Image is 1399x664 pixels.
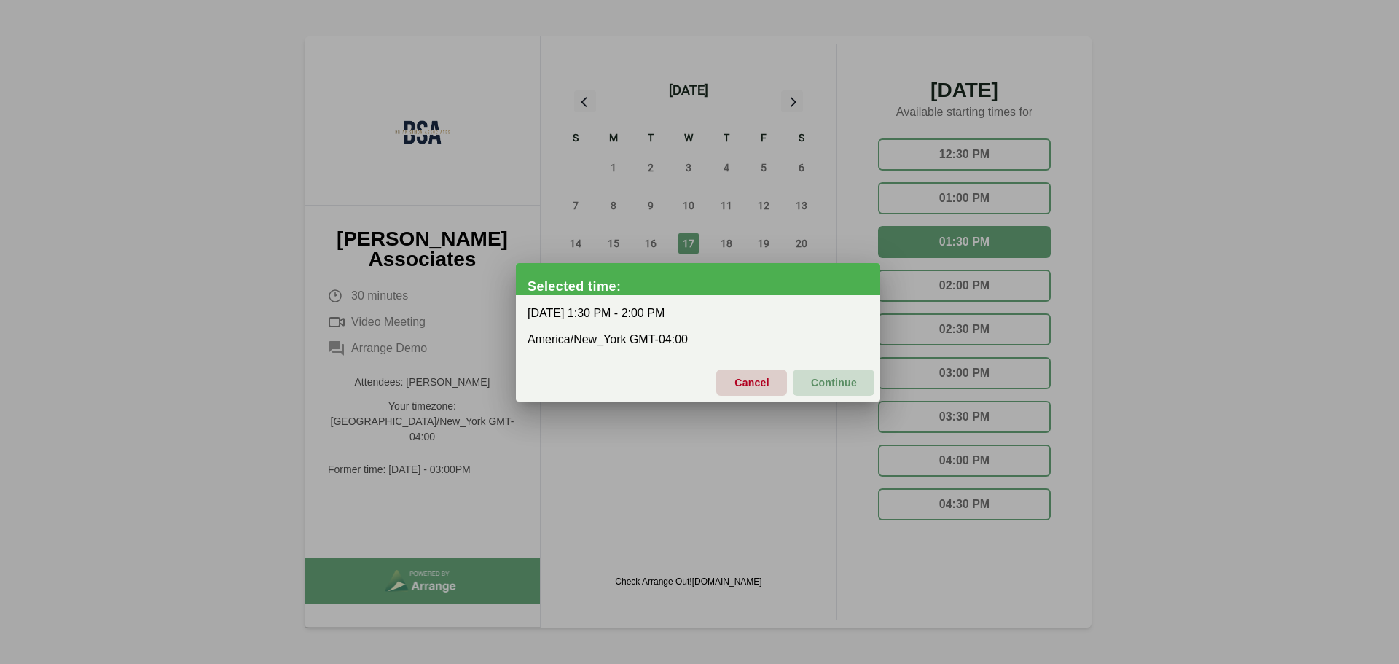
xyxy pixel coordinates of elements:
button: Cancel [716,370,787,396]
span: Continue [810,367,857,398]
span: Cancel [734,367,769,398]
div: Selected time: [528,279,880,294]
div: [DATE] 1:30 PM - 2:00 PM America/New_York GMT-04:00 [516,295,880,358]
button: Continue [793,370,874,396]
